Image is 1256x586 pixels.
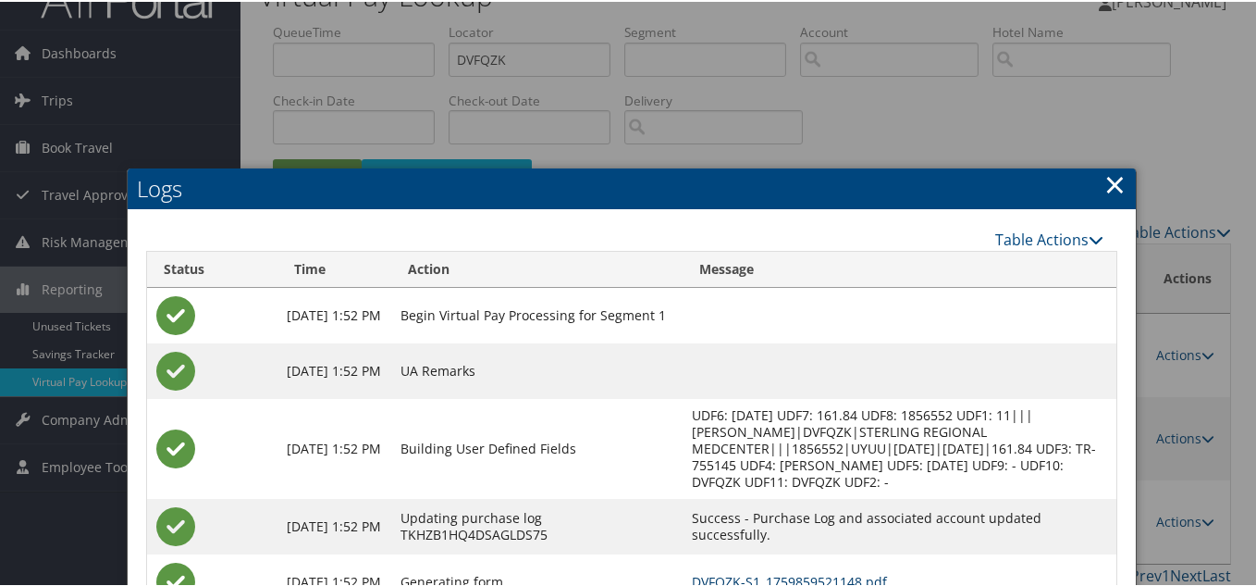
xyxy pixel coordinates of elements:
[391,342,683,397] td: UA Remarks
[683,250,1116,286] th: Message: activate to sort column ascending
[277,286,391,342] td: [DATE] 1:52 PM
[277,397,391,497] td: [DATE] 1:52 PM
[147,250,277,286] th: Status: activate to sort column ascending
[277,250,391,286] th: Time: activate to sort column ascending
[128,167,1137,207] h2: Logs
[391,497,683,553] td: Updating purchase log TKHZB1HQ4DSAGLDS75
[391,286,683,342] td: Begin Virtual Pay Processing for Segment 1
[995,228,1103,248] a: Table Actions
[391,397,683,497] td: Building User Defined Fields
[683,497,1116,553] td: Success - Purchase Log and associated account updated successfully.
[1104,164,1126,201] a: Close
[391,250,683,286] th: Action: activate to sort column ascending
[277,497,391,553] td: [DATE] 1:52 PM
[683,397,1116,497] td: UDF6: [DATE] UDF7: 161.84 UDF8: 1856552 UDF1: 11|||[PERSON_NAME]|DVFQZK|STERLING REGIONAL MEDCENT...
[277,342,391,397] td: [DATE] 1:52 PM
